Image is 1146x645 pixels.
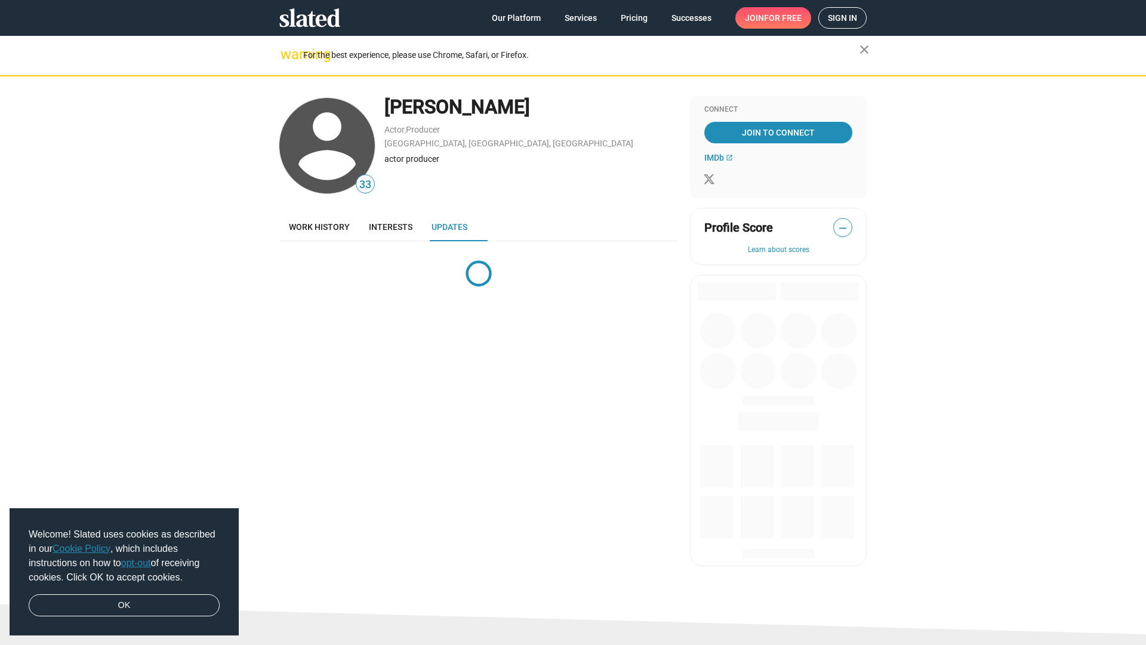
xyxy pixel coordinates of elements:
span: Pricing [621,7,648,29]
span: Profile Score [704,220,773,236]
a: Our Platform [482,7,550,29]
a: Cookie Policy [53,543,110,554]
a: Sign in [818,7,867,29]
a: Updates [422,213,477,241]
span: Join [745,7,802,29]
span: Join To Connect [707,122,850,143]
div: actor producer [384,153,678,165]
span: 33 [356,177,374,193]
span: Updates [432,222,467,232]
mat-icon: warning [281,47,295,62]
a: Join To Connect [704,122,852,143]
span: Interests [369,222,412,232]
span: Work history [289,222,350,232]
a: Joinfor free [735,7,811,29]
span: Sign in [828,8,857,28]
a: Services [555,7,606,29]
a: Actor [384,125,405,134]
span: Services [565,7,597,29]
span: Welcome! Slated uses cookies as described in our , which includes instructions on how to of recei... [29,527,220,585]
button: Learn about scores [704,245,852,255]
a: opt-out [121,558,151,568]
span: , [405,127,406,134]
div: Connect [704,105,852,115]
div: cookieconsent [10,508,239,636]
div: [PERSON_NAME] [384,94,678,120]
a: dismiss cookie message [29,594,220,617]
mat-icon: open_in_new [726,154,733,161]
a: [GEOGRAPHIC_DATA], [GEOGRAPHIC_DATA], [GEOGRAPHIC_DATA] [384,139,633,148]
span: Our Platform [492,7,541,29]
a: Interests [359,213,422,241]
mat-icon: close [857,42,871,57]
span: IMDb [704,153,724,162]
div: For the best experience, please use Chrome, Safari, or Firefox. [303,47,860,63]
a: Producer [406,125,440,134]
a: IMDb [704,153,733,162]
a: Pricing [611,7,657,29]
span: Successes [671,7,711,29]
a: Successes [662,7,721,29]
a: Work history [279,213,359,241]
span: — [834,220,852,236]
span: for free [764,7,802,29]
